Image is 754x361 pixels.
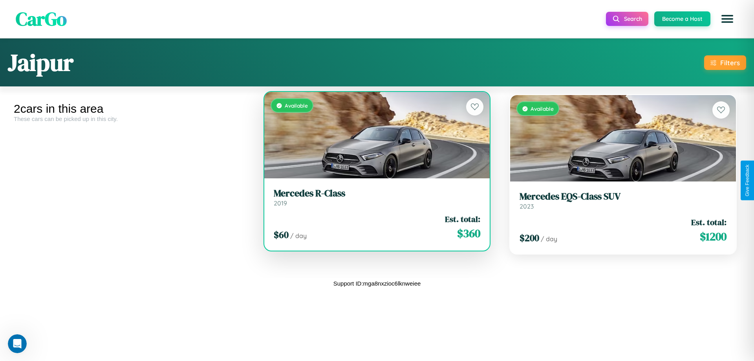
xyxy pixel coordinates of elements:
[274,188,481,199] h3: Mercedes R-Class
[8,46,73,79] h1: Jaipur
[520,202,534,210] span: 2023
[654,11,710,26] button: Become a Host
[457,225,480,241] span: $ 360
[14,115,248,122] div: These cars can be picked up in this city.
[520,231,539,244] span: $ 200
[745,165,750,196] div: Give Feedback
[445,213,480,225] span: Est. total:
[720,59,740,67] div: Filters
[333,278,421,289] p: Support ID: mga8nxzioc6lknweiee
[285,102,308,109] span: Available
[716,8,738,30] button: Open menu
[274,228,289,241] span: $ 60
[520,191,727,210] a: Mercedes EQS-Class SUV2023
[700,229,727,244] span: $ 1200
[290,232,307,240] span: / day
[541,235,557,243] span: / day
[274,188,481,207] a: Mercedes R-Class2019
[16,6,67,32] span: CarGo
[274,199,287,207] span: 2019
[8,334,27,353] iframe: Intercom live chat
[606,12,648,26] button: Search
[624,15,642,22] span: Search
[531,105,554,112] span: Available
[14,102,248,115] div: 2 cars in this area
[691,216,727,228] span: Est. total:
[704,55,746,70] button: Filters
[520,191,727,202] h3: Mercedes EQS-Class SUV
